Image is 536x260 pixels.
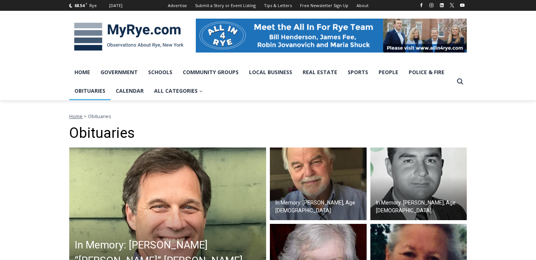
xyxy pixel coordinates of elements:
a: X [447,1,456,10]
a: Government [95,63,143,82]
nav: Breadcrumbs [69,112,467,120]
a: YouTube [458,1,467,10]
a: People [373,63,403,82]
a: Police & Fire [403,63,450,82]
a: Schools [143,63,178,82]
a: All Categories [149,82,208,100]
span: Obituaries [88,113,111,120]
h1: Obituaries [69,125,467,142]
a: Instagram [427,1,436,10]
span: 68.54 [74,3,84,8]
img: Obituary - John Gleason [270,148,367,221]
a: In Memory: [PERSON_NAME], Age [DEMOGRAPHIC_DATA] [370,148,467,221]
div: Rye [89,2,97,9]
h2: In Memory: [PERSON_NAME], Age [DEMOGRAPHIC_DATA] [376,199,465,215]
a: Facebook [417,1,426,10]
a: Real Estate [297,63,342,82]
button: View Search Form [453,75,467,88]
a: In Memory: [PERSON_NAME], Age [DEMOGRAPHIC_DATA] [270,148,367,221]
nav: Primary Navigation [69,63,453,101]
div: [DATE] [109,2,122,9]
a: Sports [342,63,373,82]
a: Local Business [244,63,297,82]
img: Obituary - Eugene Mulhern [370,148,467,221]
h2: In Memory: [PERSON_NAME], Age [DEMOGRAPHIC_DATA] [275,199,365,215]
span: All Categories [154,87,203,95]
a: Linkedin [437,1,446,10]
a: Calendar [111,82,149,100]
span: > [84,113,87,120]
img: All in for Rye [196,19,467,52]
img: MyRye.com [69,18,188,56]
a: Obituaries [69,82,111,100]
span: F [86,1,87,6]
a: Home [69,113,83,120]
a: Home [69,63,95,82]
a: Community Groups [178,63,244,82]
